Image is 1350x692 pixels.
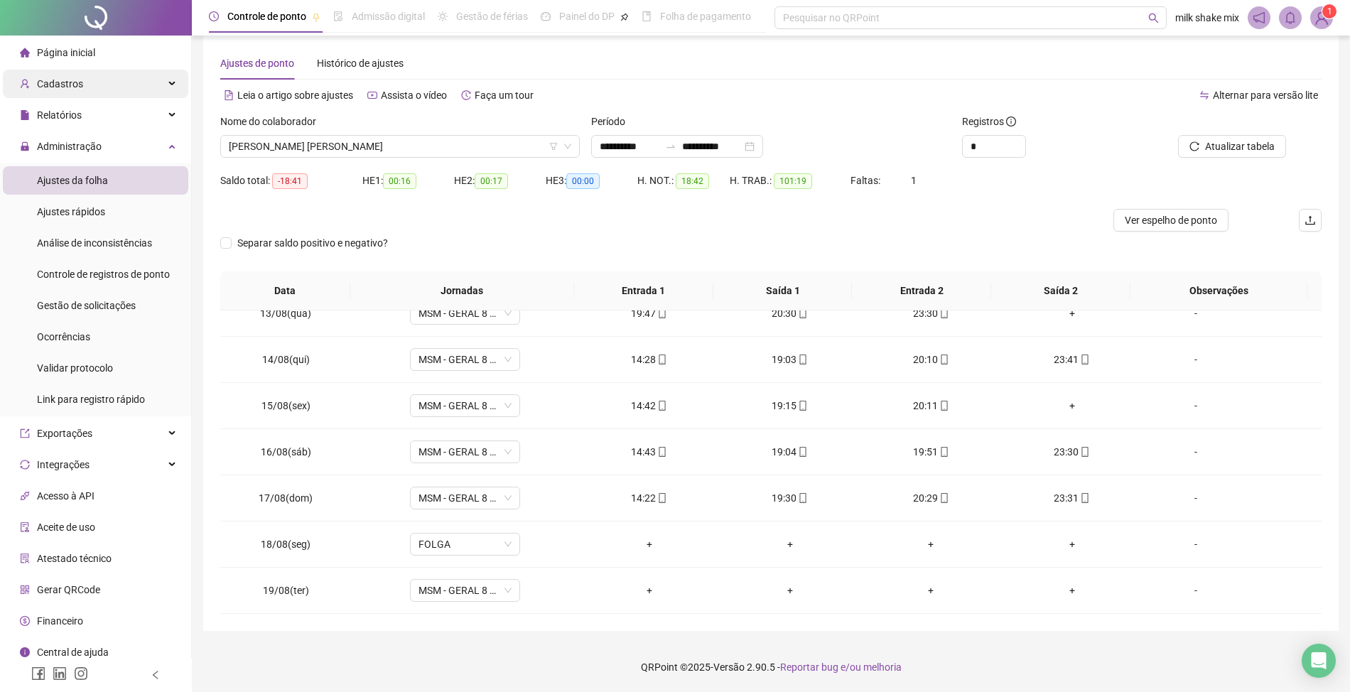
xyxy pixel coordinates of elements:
[731,490,849,506] div: 19:30
[796,447,808,457] span: mobile
[872,306,990,321] div: 23:30
[590,444,708,460] div: 14:43
[872,352,990,367] div: 20:10
[1253,11,1265,24] span: notification
[209,11,219,21] span: clock-circle
[559,11,615,22] span: Painel do DP
[20,616,30,626] span: dollar
[731,536,849,552] div: +
[911,175,917,186] span: 1
[475,173,508,189] span: 00:17
[262,354,310,365] span: 14/08(qui)
[418,441,512,463] span: MSM - GERAL 8 HORAS
[383,173,416,189] span: 00:16
[37,553,112,564] span: Atestado técnico
[261,400,310,411] span: 15/08(sex)
[20,110,30,120] span: file
[546,173,637,189] div: HE 3:
[637,173,730,189] div: H. NOT.:
[151,670,161,680] span: left
[20,141,30,151] span: lock
[37,300,136,311] span: Gestão de solicitações
[656,447,667,457] span: mobile
[317,58,404,69] span: Histórico de ajustes
[1130,271,1307,310] th: Observações
[272,173,308,189] span: -18:41
[938,401,949,411] span: mobile
[566,173,600,189] span: 00:00
[192,642,1350,692] footer: QRPoint © 2025 - 2.90.5 -
[656,493,667,503] span: mobile
[1012,398,1130,413] div: +
[796,308,808,318] span: mobile
[418,349,512,370] span: MSM - GERAL 8 HORAS
[852,271,991,310] th: Entrada 2
[1189,141,1199,151] span: reload
[780,661,902,673] span: Reportar bug e/ou melhoria
[1148,13,1159,23] span: search
[665,141,676,152] span: swap-right
[220,58,294,69] span: Ajustes de ponto
[418,534,512,555] span: FOLGA
[37,269,170,280] span: Controle de registros de ponto
[37,175,108,186] span: Ajustes da folha
[352,11,425,22] span: Admissão digital
[229,136,571,157] span: ADAILTON FALEIRO DA SILVA
[20,48,30,58] span: home
[590,536,708,552] div: +
[731,352,849,367] div: 19:03
[312,13,320,21] span: pushpin
[590,306,708,321] div: 19:47
[37,394,145,405] span: Link para registro rápido
[263,585,309,596] span: 19/08(ter)
[20,491,30,501] span: api
[237,90,353,101] span: Leia o artigo sobre ajustes
[220,114,325,129] label: Nome do colaborador
[1178,135,1286,158] button: Atualizar tabela
[1142,283,1296,298] span: Observações
[656,308,667,318] span: mobile
[37,490,94,502] span: Acesso à API
[1012,583,1130,598] div: +
[713,271,853,310] th: Saída 1
[456,11,528,22] span: Gestão de férias
[872,398,990,413] div: 20:11
[1012,306,1130,321] div: +
[37,459,90,470] span: Integrações
[20,647,30,657] span: info-circle
[37,647,109,658] span: Central de ajuda
[872,444,990,460] div: 19:51
[37,78,83,90] span: Cadastros
[381,90,447,101] span: Assista o vídeo
[962,114,1016,129] span: Registros
[20,460,30,470] span: sync
[1154,583,1238,598] div: -
[37,331,90,342] span: Ocorrências
[1154,444,1238,460] div: -
[261,539,310,550] span: 18/08(seg)
[590,352,708,367] div: 14:28
[541,11,551,21] span: dashboard
[731,306,849,321] div: 20:30
[37,141,102,152] span: Administração
[730,173,850,189] div: H. TRAB.:
[1154,306,1238,321] div: -
[1006,117,1016,126] span: info-circle
[731,398,849,413] div: 19:15
[850,175,882,186] span: Faltas:
[563,142,572,151] span: down
[418,580,512,601] span: MSM - GERAL 8 HORAS
[872,490,990,506] div: 20:29
[20,522,30,532] span: audit
[259,492,313,504] span: 17/08(dom)
[1012,490,1130,506] div: 23:31
[1079,447,1090,457] span: mobile
[660,11,751,22] span: Folha de pagamento
[591,114,634,129] label: Período
[642,11,652,21] span: book
[461,90,471,100] span: history
[590,583,708,598] div: +
[261,446,311,458] span: 16/08(sáb)
[872,536,990,552] div: +
[656,355,667,364] span: mobile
